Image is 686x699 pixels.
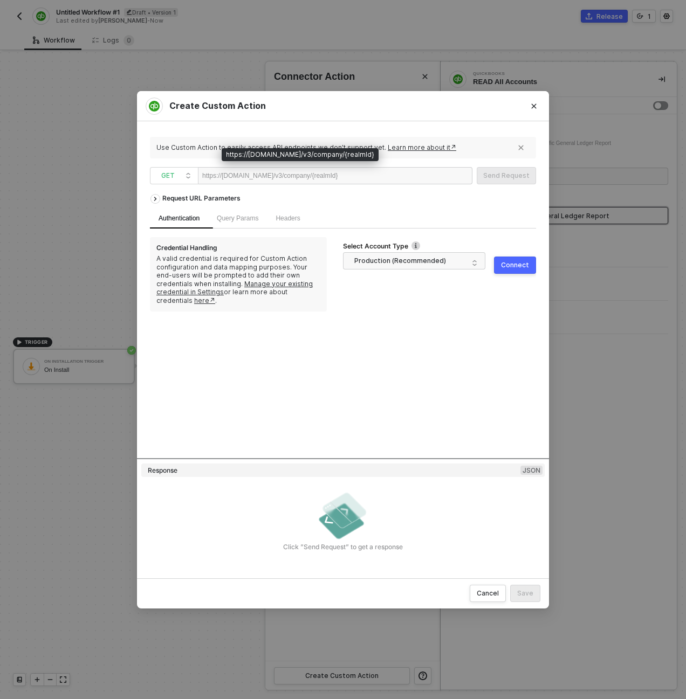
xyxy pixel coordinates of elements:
[148,466,177,475] div: Response
[157,189,246,208] div: Request URL Parameters
[354,253,478,269] span: Production (Recommended)
[222,148,379,161] div: https://[DOMAIN_NAME]/v3/company/{realmId}
[477,589,499,598] div: Cancel
[343,241,427,250] label: Select Account Type
[141,543,545,551] div: Click ”Send Request” to get a response
[156,254,320,305] div: A valid credential is required for Custom Action configuration and data mapping purposes. Your en...
[194,296,215,304] a: here↗
[276,214,300,222] span: Headers
[518,144,524,151] span: icon-close
[411,241,420,250] img: icon-info
[501,261,529,269] div: Connect
[519,91,549,121] button: Close
[156,143,513,152] div: Use Custom Action to easily access API endpoints we don’t support yet.
[510,585,540,602] button: Save
[156,280,313,296] a: Manage your existing credential in Settings
[151,197,160,202] span: icon-arrow-right
[146,98,540,115] div: Create Custom Action
[156,244,217,252] div: Credential Handling
[217,214,258,222] span: Query Params
[149,101,160,112] img: integration-icon
[477,167,536,184] button: Send Request
[494,257,536,274] button: Connect
[202,168,338,184] div: https://[DOMAIN_NAME]/v3/company/{realmId}
[520,466,543,475] span: JSON
[161,168,191,184] span: GET
[470,585,506,602] button: Cancel
[316,489,370,543] img: empty-state-send-request
[159,213,200,224] div: Authentication
[388,143,456,151] a: Learn more about it↗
